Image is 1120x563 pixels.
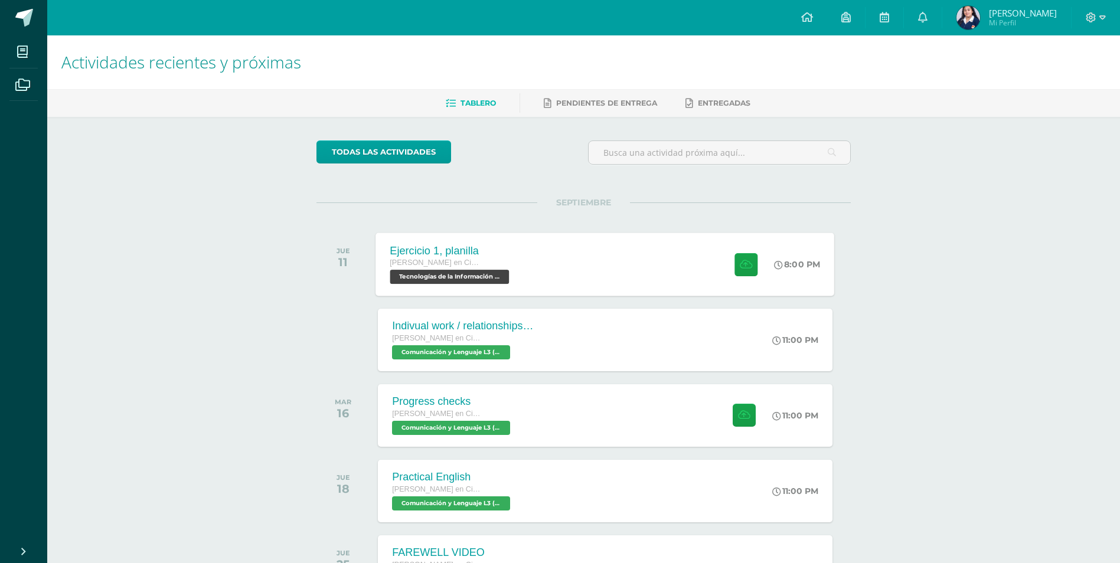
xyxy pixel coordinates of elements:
span: SEPTIEMBRE [537,197,630,208]
a: Tablero [446,94,496,113]
span: Entregadas [698,99,750,107]
div: JUE [337,473,350,482]
span: Comunicación y Lenguaje L3 (Inglés) 5 'B' [392,421,510,435]
div: 8:00 PM [775,259,821,270]
div: 11:00 PM [772,335,818,345]
span: Comunicación y Lenguaje L3 (Inglés) 5 'B' [392,345,510,359]
span: [PERSON_NAME] en Ciencias y Letras [392,485,481,493]
div: Progress checks [392,395,513,408]
a: Entregadas [685,94,750,113]
div: 11 [337,255,350,269]
span: Pendientes de entrega [556,99,657,107]
div: JUE [337,247,350,255]
img: d446580eb9bf954dcb34707a6b602dd2.png [956,6,980,30]
div: Practical English [392,471,513,483]
a: todas las Actividades [316,140,451,163]
div: Ejercicio 1, planilla [390,244,512,257]
div: 18 [337,482,350,496]
div: 11:00 PM [772,410,818,421]
span: Tablero [461,99,496,107]
input: Busca una actividad próxima aquí... [589,141,850,164]
span: Actividades recientes y próximas [61,51,301,73]
span: [PERSON_NAME] [989,7,1057,19]
div: 16 [335,406,351,420]
div: MAR [335,398,351,406]
span: [PERSON_NAME] en Ciencias y Letras [392,334,481,342]
span: Tecnologías de la Información y la Comunicación 5 'B' [390,270,510,284]
a: Pendientes de entrega [544,94,657,113]
span: Comunicación y Lenguaje L3 (Inglés) 5 'B' [392,496,510,510]
div: FAREWELL VIDEO [392,546,513,559]
span: Mi Perfil [989,18,1057,28]
span: [PERSON_NAME] en Ciencias y Letras [392,410,481,418]
div: JUE [337,549,350,557]
div: Indivual work / relationships glossary [392,320,534,332]
div: 11:00 PM [772,486,818,496]
span: [PERSON_NAME] en Ciencias y Letras [390,258,480,267]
